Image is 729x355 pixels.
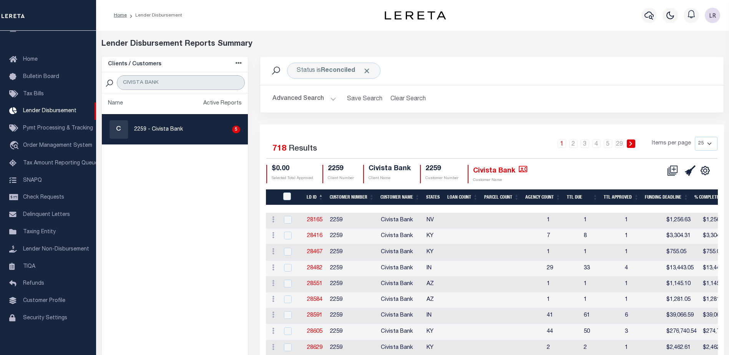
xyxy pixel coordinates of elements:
span: Tax Bills [23,91,44,97]
td: $1,281.05 [663,292,700,308]
span: SNAPQ [23,177,42,183]
td: 6 [622,308,663,324]
td: 1 [581,244,622,261]
button: Save Search [342,91,387,106]
div: C [110,120,128,139]
td: 2259 [327,292,378,308]
label: Results [289,143,317,155]
td: Civista Bank [378,324,423,340]
span: Taxing Entity [23,229,56,235]
span: 718 [272,145,286,153]
span: Delinquent Letters [23,212,70,217]
th: Parcel Count: activate to sort column ascending [481,189,522,205]
a: 5 [604,139,612,148]
span: Security Settings [23,315,67,321]
td: 1 [581,277,622,292]
td: KY [423,324,544,340]
td: $276,740.54 [663,324,700,340]
td: 33 [581,261,622,277]
td: 7 [544,229,581,244]
td: 1 [544,244,581,261]
span: Refunds [23,281,44,286]
th: Customer Number: activate to sort column ascending [327,189,377,205]
th: States [423,189,444,205]
td: $39,066.59 [663,308,700,324]
td: 2259 [327,244,378,261]
p: Client Number [328,176,354,181]
span: Tax Amount Reporting Queue [23,161,98,166]
a: Home [114,13,127,18]
span: Lender Non-Disbursement [23,247,89,252]
td: 2259 [327,261,378,277]
div: Lender Disbursement Reports Summary [101,38,724,50]
span: Customer Profile [23,298,65,304]
img: logo-dark.svg [385,11,446,20]
th: Agency Count: activate to sort column ascending [522,189,564,205]
td: 2259 [327,277,378,292]
td: Civista Bank [378,229,423,244]
td: 2259 [327,308,378,324]
td: IN [423,308,544,324]
td: 1 [544,292,581,308]
p: Selected Total Approved [272,176,313,181]
button: Advanced Search [272,91,336,106]
td: $1,145.10 [663,277,700,292]
input: Search Customer [117,75,245,90]
i: travel_explore [9,141,22,151]
td: 1 [581,292,622,308]
td: 1 [544,277,581,292]
td: Civista Bank [378,261,423,277]
td: 1 [622,292,663,308]
th: % Complete: activate to sort column ascending [691,189,729,205]
td: $13,443.05 [663,261,700,277]
td: 2259 [327,324,378,340]
td: 41 [544,308,581,324]
span: TIQA [23,264,35,269]
a: 28551 [307,281,322,287]
td: Civista Bank [378,244,423,261]
a: 28629 [307,345,322,350]
h4: 2259 [425,165,458,173]
a: 28591 [307,313,322,318]
p: Client Name [369,176,411,181]
span: Bulletin Board [23,74,59,80]
td: 1 [622,277,663,292]
a: 3 [581,139,589,148]
h4: Civista Bank [473,165,527,175]
p: Customer Name [473,177,527,183]
td: NV [423,213,544,229]
td: 1 [622,213,663,229]
span: Check Requests [23,195,64,200]
a: 28416 [307,233,322,239]
td: 1 [622,244,663,261]
td: 1 [581,213,622,229]
a: 1 [558,139,566,148]
td: 2259 [327,213,378,229]
a: 28605 [307,329,322,334]
th: Customer Name: activate to sort column ascending [377,189,423,205]
a: 29 [615,139,624,148]
td: Civista Bank [378,277,423,292]
td: 8 [581,229,622,244]
div: 5 [232,126,240,133]
a: 28482 [307,265,322,271]
a: 28467 [307,249,322,255]
a: 28165 [307,217,322,223]
td: AZ [423,292,544,308]
td: IN [423,261,544,277]
p: 2259 - Civista Bank [134,126,183,134]
td: 44 [544,324,581,340]
th: Funding Deadline: activate to sort column ascending [642,189,691,205]
div: Active Reports [203,100,242,108]
span: Lender Disbursement [23,108,76,114]
td: 29 [544,261,581,277]
a: 4 [592,139,601,148]
td: KY [423,229,544,244]
div: Name [108,100,123,108]
td: 61 [581,308,622,324]
a: 28584 [307,297,322,302]
span: Items per page [652,139,691,148]
h4: $0.00 [272,165,313,173]
td: KY [423,244,544,261]
td: AZ [423,277,544,292]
